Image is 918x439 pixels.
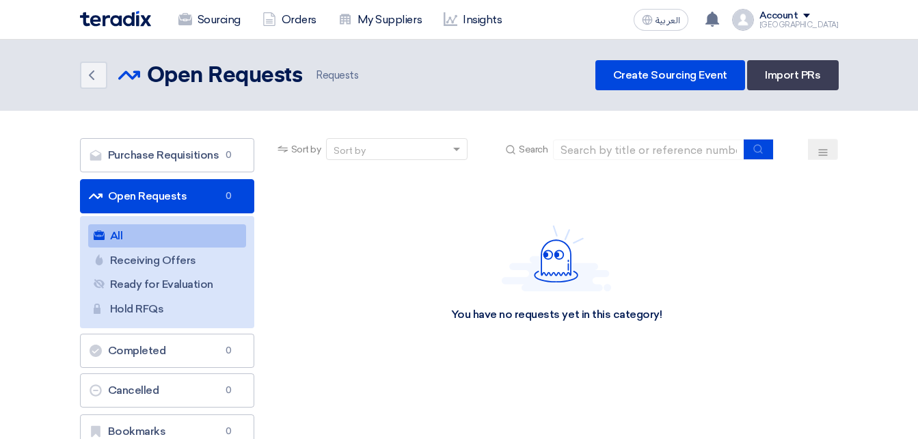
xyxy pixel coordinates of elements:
span: Sort by [291,142,321,157]
a: Cancelled0 [80,373,254,408]
input: Search by title or reference number [553,139,744,160]
img: profile_test.png [732,9,754,31]
span: العربية [656,16,680,25]
span: 0 [221,384,237,397]
span: Search [519,142,548,157]
div: [GEOGRAPHIC_DATA] [759,21,839,29]
a: Sourcing [167,5,252,35]
span: 0 [221,148,237,162]
a: Ready for Evaluation [88,273,246,296]
div: You have no requests yet in this category! [451,308,662,322]
a: My Suppliers [327,5,433,35]
span: 0 [221,189,237,203]
h2: Open Requests [147,62,303,90]
button: العربية [634,9,688,31]
img: Hello [502,225,611,291]
div: Sort by [334,144,366,158]
a: Receiving Offers [88,249,246,272]
a: All [88,224,246,248]
a: Hold RFQs [88,297,246,321]
span: 0 [221,344,237,358]
a: Create Sourcing Event [595,60,745,90]
div: Account [759,10,798,22]
a: Completed0 [80,334,254,368]
a: Purchase Requisitions0 [80,138,254,172]
a: Import PRs [747,60,838,90]
a: Orders [252,5,327,35]
span: Requests [313,68,358,83]
a: Insights [433,5,513,35]
img: Teradix logo [80,11,151,27]
span: 0 [221,425,237,438]
a: Open Requests0 [80,179,254,213]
